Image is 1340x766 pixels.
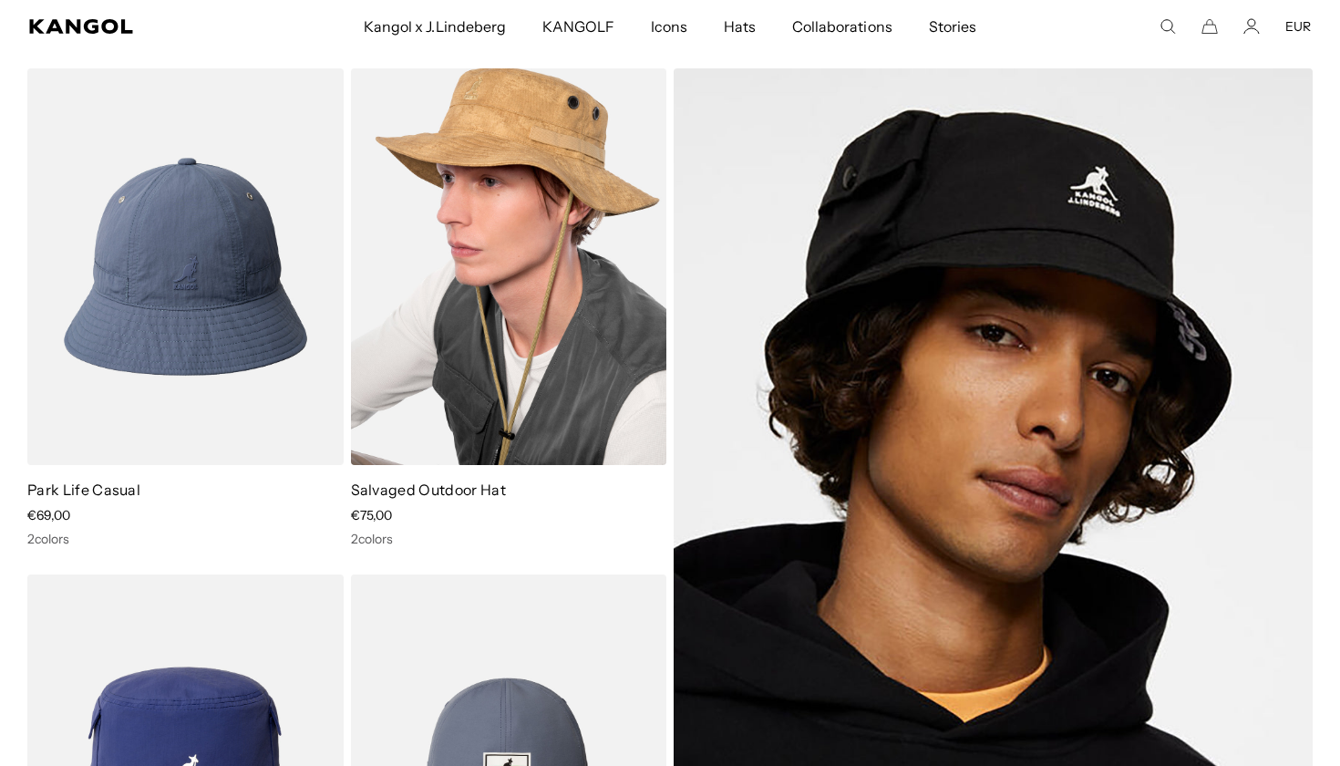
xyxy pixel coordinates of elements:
span: €75,00 [351,507,392,523]
button: Cart [1201,18,1218,35]
img: Salvaged Outdoor Hat [351,68,667,465]
button: EUR [1285,18,1311,35]
span: €69,00 [27,507,70,523]
a: Account [1243,18,1260,35]
a: Park Life Casual [27,481,140,499]
a: Kangol [29,19,240,34]
a: Salvaged Outdoor Hat [351,481,506,499]
summary: Search here [1160,18,1176,35]
img: Park Life Casual [27,68,344,465]
div: 2 colors [351,531,667,547]
div: 2 colors [27,531,344,547]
